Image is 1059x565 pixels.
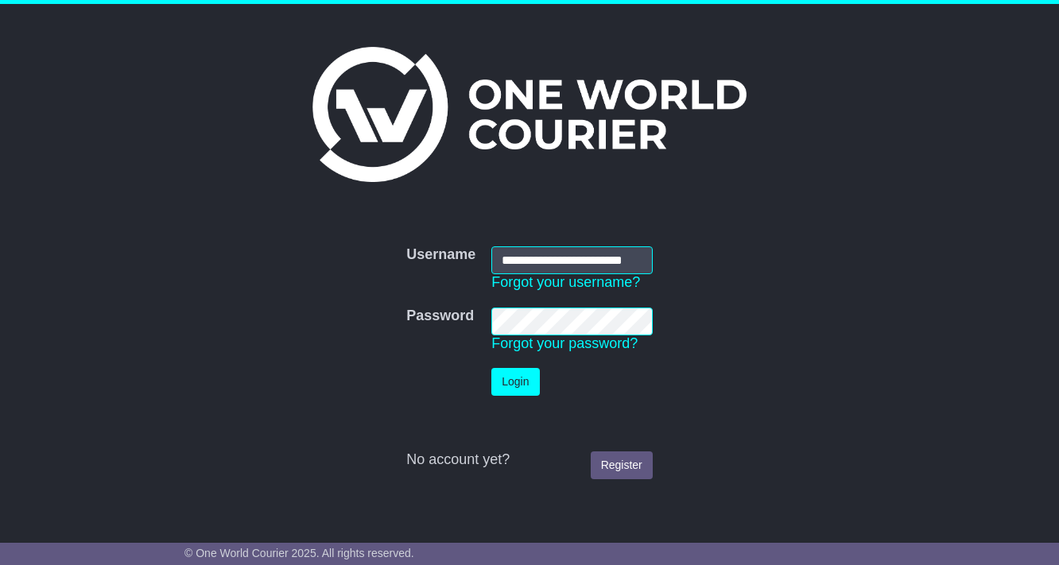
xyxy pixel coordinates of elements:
[491,274,640,290] a: Forgot your username?
[312,47,747,182] img: One World
[491,368,539,396] button: Login
[184,547,414,559] span: © One World Courier 2025. All rights reserved.
[406,308,474,325] label: Password
[591,451,653,479] a: Register
[406,451,653,469] div: No account yet?
[491,335,638,351] a: Forgot your password?
[406,246,475,264] label: Username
